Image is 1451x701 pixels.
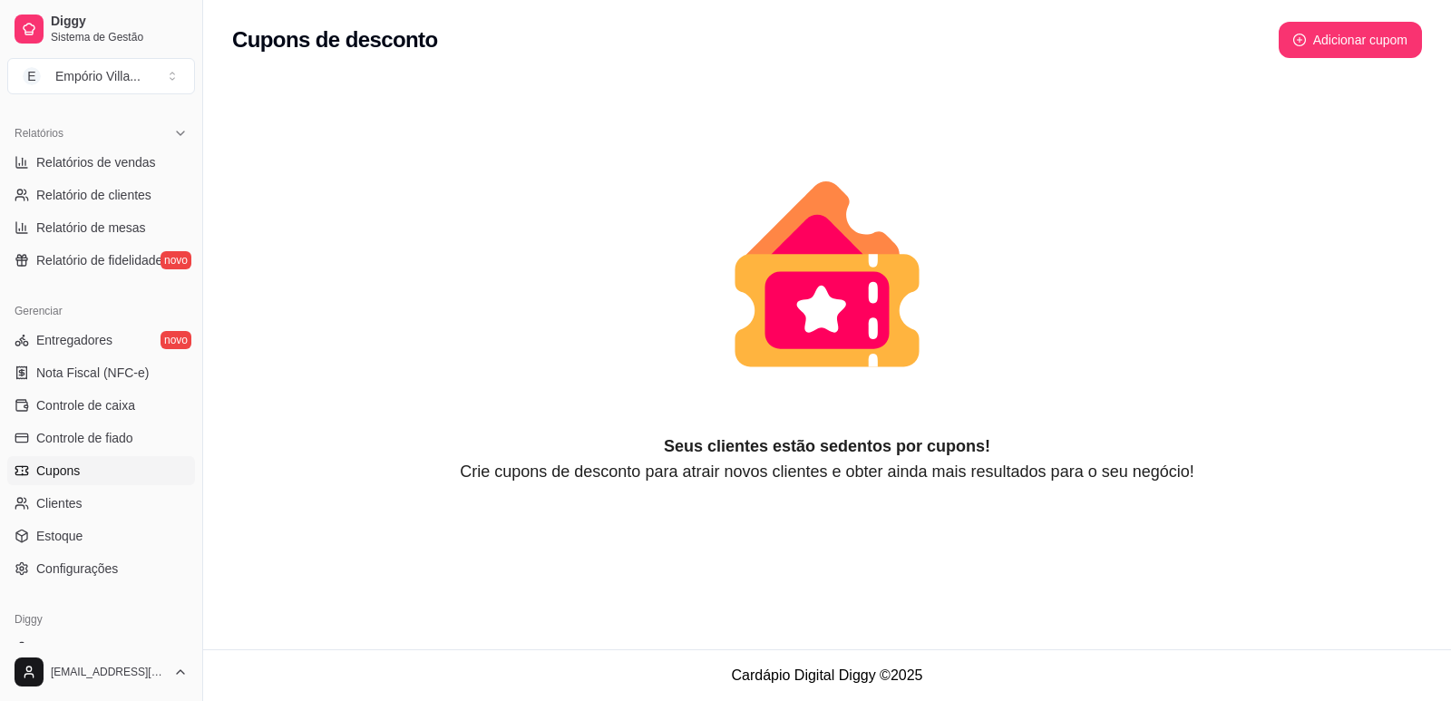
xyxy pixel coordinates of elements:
[7,456,195,485] a: Cupons
[7,554,195,583] a: Configurações
[7,521,195,550] a: Estoque
[7,358,195,387] a: Nota Fiscal (NFC-e)
[7,58,195,94] button: Select a team
[23,67,41,85] span: E
[36,462,80,480] span: Cupons
[36,153,156,171] span: Relatórios de vendas
[36,429,133,447] span: Controle de fiado
[7,489,195,518] a: Clientes
[7,246,195,275] a: Relatório de fidelidadenovo
[7,634,195,663] a: Planos
[7,424,195,453] a: Controle de fiado
[1279,22,1422,58] button: plus-circleAdicionar cupom
[36,251,162,269] span: Relatório de fidelidade
[203,649,1451,701] footer: Cardápio Digital Diggy © 2025
[7,7,195,51] a: DiggySistema de Gestão
[36,527,83,545] span: Estoque
[15,126,63,141] span: Relatórios
[7,297,195,326] div: Gerenciar
[51,14,188,30] span: Diggy
[36,364,149,382] span: Nota Fiscal (NFC-e)
[232,25,438,54] h2: Cupons de desconto
[7,148,195,177] a: Relatórios de vendas
[51,30,188,44] span: Sistema de Gestão
[7,213,195,242] a: Relatório de mesas
[36,186,151,204] span: Relatório de clientes
[36,639,75,657] span: Planos
[232,433,1422,459] article: Seus clientes estão sedentos por cupons!
[232,459,1422,484] article: Crie cupons de desconto para atrair novos clientes e obter ainda mais resultados para o seu negócio!
[36,396,135,414] span: Controle de caixa
[55,67,141,85] div: Empório Villa ...
[7,605,195,634] div: Diggy
[36,331,112,349] span: Entregadores
[36,494,83,512] span: Clientes
[51,665,166,679] span: [EMAIL_ADDRESS][DOMAIN_NAME]
[7,180,195,209] a: Relatório de clientes
[36,560,118,578] span: Configurações
[7,650,195,694] button: [EMAIL_ADDRESS][DOMAIN_NAME]
[36,219,146,237] span: Relatório de mesas
[1293,34,1306,46] span: plus-circle
[232,116,1422,433] div: animation
[7,326,195,355] a: Entregadoresnovo
[7,391,195,420] a: Controle de caixa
